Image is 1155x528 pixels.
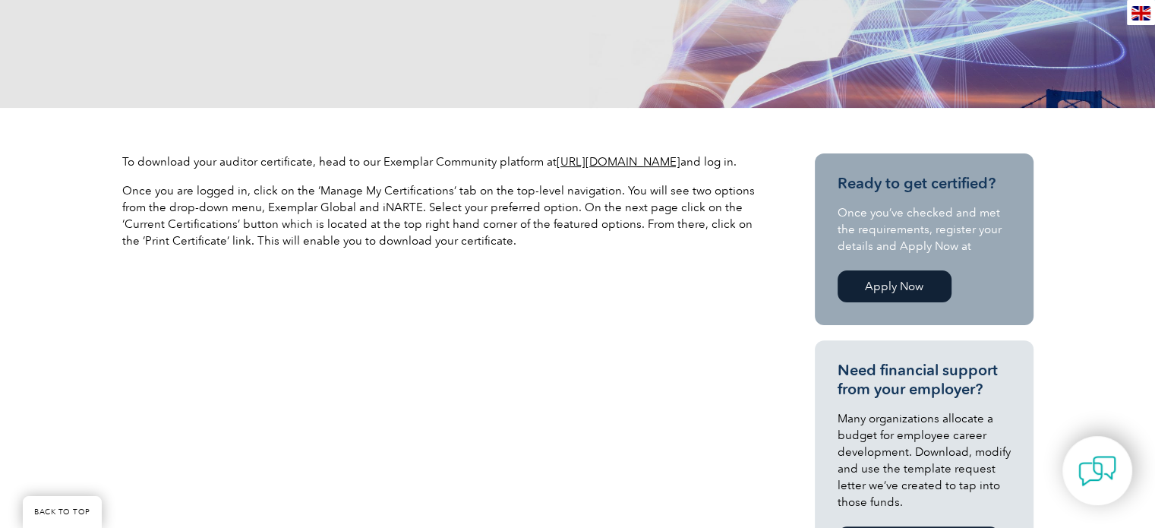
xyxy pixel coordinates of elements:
img: en [1131,6,1150,21]
a: Apply Now [838,270,951,302]
a: BACK TO TOP [23,496,102,528]
p: Once you’ve checked and met the requirements, register your details and Apply Now at [838,204,1011,255]
h3: Ready to get certified? [838,174,1011,193]
img: contact-chat.png [1078,452,1116,490]
h3: Need financial support from your employer? [838,361,1011,399]
p: Once you are logged in, click on the ‘Manage My Certifications’ tab on the top-level navigation. ... [122,182,760,249]
p: To download your auditor certificate, head to our Exemplar Community platform at and log in. [122,153,760,170]
a: [URL][DOMAIN_NAME] [557,155,680,169]
p: Many organizations allocate a budget for employee career development. Download, modify and use th... [838,410,1011,511]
